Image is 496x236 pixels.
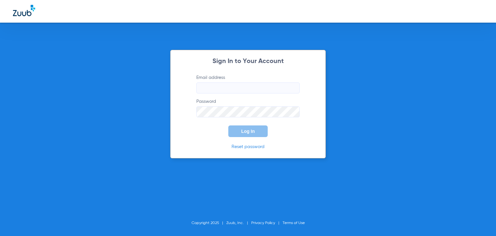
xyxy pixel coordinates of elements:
li: Zuub, Inc. [226,220,251,226]
h2: Sign In to Your Account [187,58,309,65]
iframe: Chat Widget [464,205,496,236]
label: Email address [196,74,300,93]
li: Copyright 2025 [191,220,226,226]
span: Log In [241,129,255,134]
a: Reset password [232,145,264,149]
a: Privacy Policy [251,221,275,225]
input: Password [196,106,300,117]
a: Terms of Use [283,221,305,225]
button: Log In [228,125,268,137]
label: Password [196,98,300,117]
input: Email address [196,82,300,93]
img: Zuub Logo [13,5,35,16]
